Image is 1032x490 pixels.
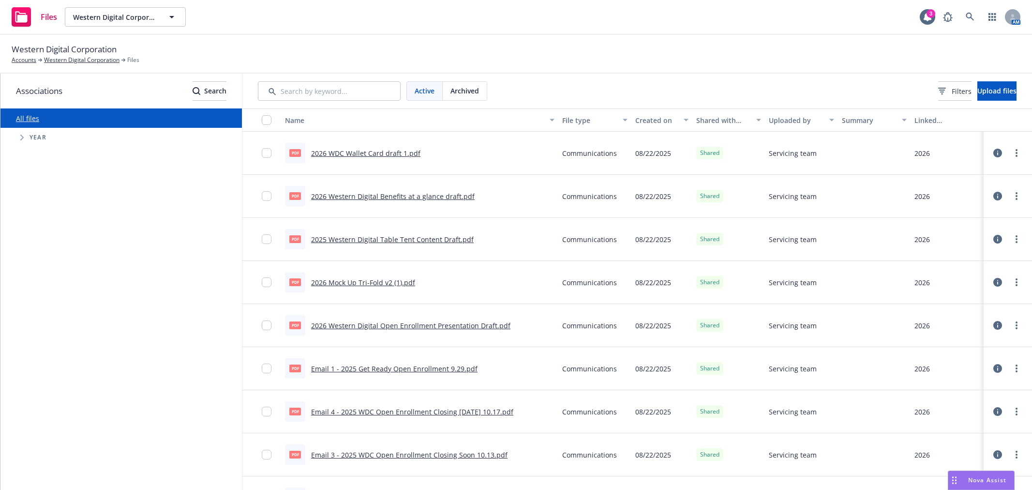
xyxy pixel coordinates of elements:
span: Archived [450,86,479,96]
a: 2026 Western Digital Benefits at a glance draft.pdf [311,192,475,201]
span: Shared [700,235,719,244]
span: 08/22/2025 [635,148,671,158]
span: Active [415,86,434,96]
div: Uploaded by [769,115,823,125]
div: 2026 [914,148,930,158]
span: Servicing team [769,450,817,460]
div: 3 [927,9,935,18]
span: Shared [700,192,719,200]
button: Name [281,108,558,132]
span: Servicing team [769,148,817,158]
span: Servicing team [769,364,817,374]
input: Toggle Row Selected [262,277,271,287]
a: more [1011,363,1022,374]
a: 2026 Western Digital Open Enrollment Presentation Draft.pdf [311,321,510,330]
div: 2026 [914,191,930,201]
span: Shared [700,407,719,416]
span: pdf [289,408,301,415]
div: File type [562,115,617,125]
input: Select all [262,115,271,125]
div: 2026 [914,364,930,374]
input: Toggle Row Selected [262,450,271,459]
button: Filters [938,81,972,101]
span: pdf [289,149,301,156]
a: more [1011,449,1022,460]
a: more [1011,190,1022,202]
span: Servicing team [769,407,817,417]
button: Summary [838,108,911,132]
span: Servicing team [769,191,817,201]
a: more [1011,320,1022,331]
a: more [1011,406,1022,417]
span: Upload files [977,86,1017,95]
span: 08/22/2025 [635,321,671,331]
span: pdf [289,235,301,243]
div: 2026 [914,321,930,331]
span: Filters [938,86,972,96]
a: more [1011,147,1022,159]
span: 08/22/2025 [635,277,671,288]
span: Communications [562,148,617,158]
button: Uploaded by [765,108,838,132]
input: Search by keyword... [258,81,401,101]
span: Shared [700,149,719,157]
a: All files [16,114,39,123]
a: 2026 Mock Up Tri-Fold v2 (1).pdf [311,278,415,287]
span: Shared [700,450,719,459]
span: Files [127,56,139,64]
div: 2026 [914,234,930,245]
span: Servicing team [769,234,817,245]
div: Shared with client [696,115,751,125]
span: Shared [700,278,719,287]
div: 2026 [914,450,930,460]
div: Drag to move [948,471,960,490]
button: Upload files [977,81,1017,101]
span: Western Digital Corporation [73,12,157,22]
div: Linked associations [914,115,980,125]
a: 2026 WDC Wallet Card draft 1.pdf [311,149,420,158]
input: Toggle Row Selected [262,191,271,201]
a: Files [8,3,61,31]
span: pdf [289,365,301,372]
div: 2026 [914,407,930,417]
span: pdf [289,451,301,458]
button: Western Digital Corporation [65,7,186,27]
span: 08/22/2025 [635,234,671,245]
span: pdf [289,322,301,329]
span: Servicing team [769,277,817,288]
div: Search [193,82,226,100]
input: Toggle Row Selected [262,234,271,244]
button: SearchSearch [193,81,226,101]
span: Filters [952,86,972,96]
a: Western Digital Corporation [44,56,120,64]
span: 08/22/2025 [635,191,671,201]
a: Accounts [12,56,36,64]
span: Associations [16,85,62,97]
span: Shared [700,364,719,373]
span: pdf [289,278,301,286]
button: Created on [631,108,692,132]
a: Email 4 - 2025 WDC Open Enrollment Closing [DATE] 10.17.pdf [311,407,513,416]
span: Western Digital Corporation [12,43,117,56]
a: Search [960,7,980,27]
div: Name [285,115,544,125]
a: Email 3 - 2025 WDC Open Enrollment Closing Soon 10.13.pdf [311,450,508,459]
a: more [1011,276,1022,288]
span: 08/22/2025 [635,450,671,460]
button: Nova Assist [948,471,1015,490]
div: Tree Example [0,128,242,147]
div: Created on [635,115,678,125]
div: Summary [842,115,897,125]
button: File type [558,108,631,132]
button: Linked associations [911,108,984,132]
input: Toggle Row Selected [262,407,271,416]
span: Communications [562,191,617,201]
a: Report a Bug [938,7,957,27]
a: Email 1 - 2025 Get Ready Open Enrollment 9.29.pdf [311,364,478,373]
span: Communications [562,234,617,245]
div: 2026 [914,277,930,288]
span: Communications [562,364,617,374]
svg: Search [193,87,200,95]
span: Communications [562,321,617,331]
span: Communications [562,407,617,417]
